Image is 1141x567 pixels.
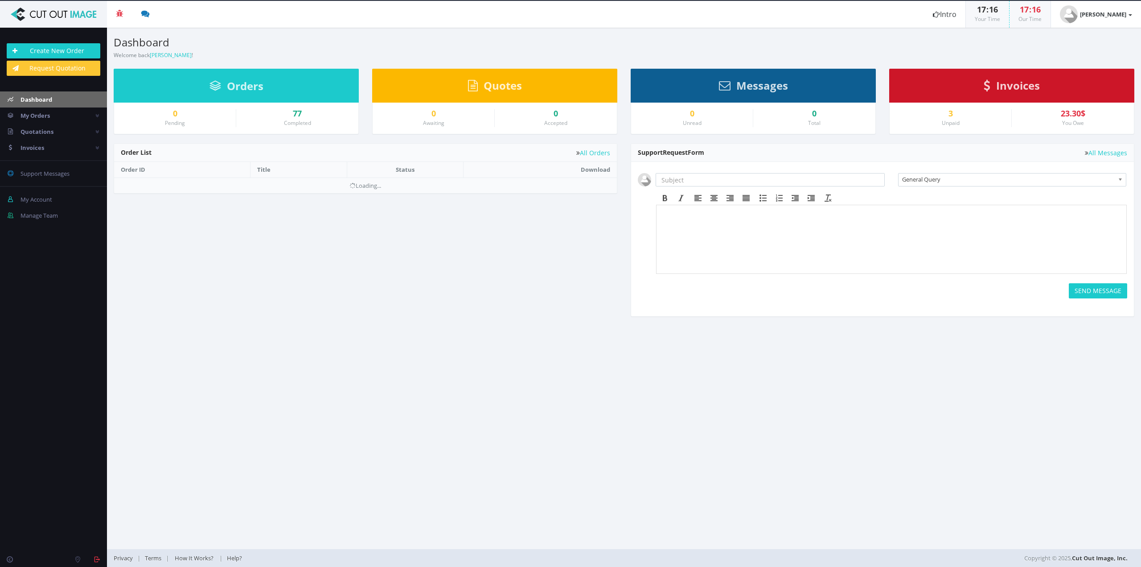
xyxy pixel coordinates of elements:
[638,109,746,118] a: 0
[114,178,617,193] td: Loading...
[1072,554,1128,562] a: Cut Out Image, Inc.
[21,211,58,219] span: Manage Team
[250,162,347,178] th: Title
[657,192,673,204] div: Bold
[977,4,986,15] span: 17
[1051,1,1141,28] a: [PERSON_NAME]
[820,192,836,204] div: Clear formatting
[656,173,885,186] input: Subject
[996,78,1040,93] span: Invoices
[209,84,263,92] a: Orders
[736,78,788,93] span: Messages
[942,119,960,127] small: Unpaid
[165,119,185,127] small: Pending
[175,554,213,562] span: How It Works?
[975,15,1000,23] small: Your Time
[771,192,787,204] div: Numbered list
[114,37,617,48] h3: Dashboard
[683,119,702,127] small: Unread
[1060,5,1078,23] img: user_default.jpg
[7,61,100,76] a: Request Quotation
[1069,283,1127,298] button: SEND MESSAGE
[284,119,311,127] small: Completed
[896,109,1005,118] a: 3
[722,192,738,204] div: Align right
[114,162,250,178] th: Order ID
[468,83,522,91] a: Quotes
[755,192,771,204] div: Bullet list
[21,170,70,178] span: Support Messages
[484,78,522,93] span: Quotes
[7,8,100,21] img: Cut Out Image
[114,549,794,567] div: | | |
[21,128,53,136] span: Quotations
[1018,109,1127,118] div: 23.30$
[1080,10,1126,18] strong: [PERSON_NAME]
[706,192,722,204] div: Align center
[227,79,263,93] span: Orders
[738,192,754,204] div: Justify
[638,148,704,157] span: Support Form
[1032,4,1041,15] span: 16
[989,4,998,15] span: 16
[673,192,689,204] div: Italic
[21,112,50,120] span: My Orders
[663,148,688,157] span: Request
[1024,554,1128,563] span: Copyright © 2025,
[7,43,100,58] a: Create New Order
[140,554,166,562] a: Terms
[1029,4,1032,15] span: :
[576,149,610,156] a: All Orders
[803,192,819,204] div: Increase indent
[243,109,352,118] a: 77
[423,119,444,127] small: Awaiting
[902,174,1114,185] span: General Query
[787,192,803,204] div: Decrease indent
[169,554,219,562] a: How It Works?
[760,109,869,118] div: 0
[379,109,488,118] a: 0
[121,109,229,118] a: 0
[114,51,193,59] small: Welcome back !
[21,195,52,203] span: My Account
[464,162,617,178] th: Download
[690,192,706,204] div: Align left
[984,83,1040,91] a: Invoices
[808,119,821,127] small: Total
[924,1,965,28] a: Intro
[222,554,246,562] a: Help?
[1020,4,1029,15] span: 17
[347,162,464,178] th: Status
[1085,149,1127,156] a: All Messages
[21,95,52,103] span: Dashboard
[114,554,137,562] a: Privacy
[544,119,567,127] small: Accepted
[21,144,44,152] span: Invoices
[719,83,788,91] a: Messages
[121,148,152,157] span: Order List
[1062,119,1084,127] small: You Owe
[1018,15,1042,23] small: Our Time
[986,4,989,15] span: :
[501,109,610,118] a: 0
[150,51,192,59] a: [PERSON_NAME]
[657,205,1126,273] iframe: Rich Text Area. Press ALT-F9 for menu. Press ALT-F10 for toolbar. Press ALT-0 for help
[638,173,651,186] img: user_default.jpg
